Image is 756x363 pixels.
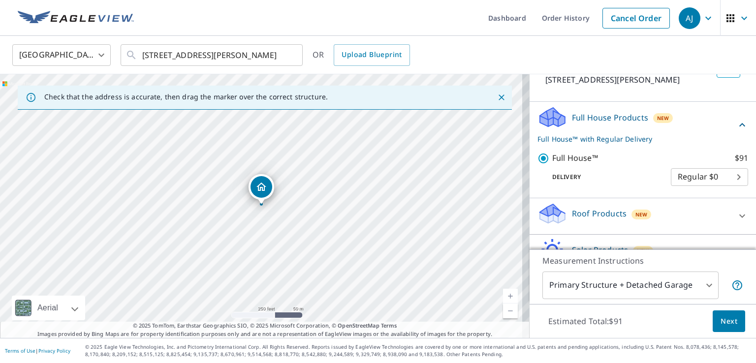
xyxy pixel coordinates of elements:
p: [STREET_ADDRESS][PERSON_NAME] [545,74,713,86]
span: New [657,114,669,122]
div: Aerial [34,296,61,320]
a: Cancel Order [602,8,670,29]
button: Close [495,91,508,104]
div: Regular $0 [671,163,748,191]
p: Full House™ with Regular Delivery [537,134,736,144]
p: Solar Products [572,244,628,256]
p: Measurement Instructions [542,255,743,267]
div: OR [313,44,410,66]
div: Primary Structure + Detached Garage [542,272,719,299]
div: [GEOGRAPHIC_DATA] [12,41,111,69]
a: Privacy Policy [38,347,70,354]
a: Current Level 17, Zoom In [503,289,518,303]
input: Search by address or latitude-longitude [142,41,283,69]
a: Current Level 17, Zoom Out [503,303,518,318]
p: | [5,348,70,354]
div: Aerial [12,296,85,320]
p: Full House™ [552,152,598,164]
div: AJ [679,7,700,29]
span: Your report will include the primary structure and a detached garage if one exists. [731,279,743,291]
p: $91 [735,152,748,164]
a: Terms of Use [5,347,35,354]
p: Delivery [537,173,671,181]
span: Upload Blueprint [342,49,402,61]
span: New [637,247,649,255]
p: © 2025 Eagle View Technologies, Inc. and Pictometry International Corp. All Rights Reserved. Repo... [85,343,751,358]
p: Full House Products [572,112,648,123]
span: Next [721,315,737,328]
a: Terms [381,322,397,329]
div: Dropped pin, building 1, Residential property, 135 Adare Dr Cary, IL 60013 [249,174,274,205]
a: Upload Blueprint [334,44,409,66]
div: Roof ProductsNew [537,202,748,230]
a: OpenStreetMap [338,322,379,329]
img: EV Logo [18,11,134,26]
p: Roof Products [572,208,627,219]
div: Full House ProductsNewFull House™ with Regular Delivery [537,106,748,144]
button: Next [713,310,745,333]
p: Check that the address is accurate, then drag the marker over the correct structure. [44,92,328,101]
p: Estimated Total: $91 [540,310,630,332]
span: New [635,211,648,218]
span: © 2025 TomTom, Earthstar Geographics SIO, © 2025 Microsoft Corporation, © [133,322,397,330]
div: Solar ProductsNew [537,239,748,267]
